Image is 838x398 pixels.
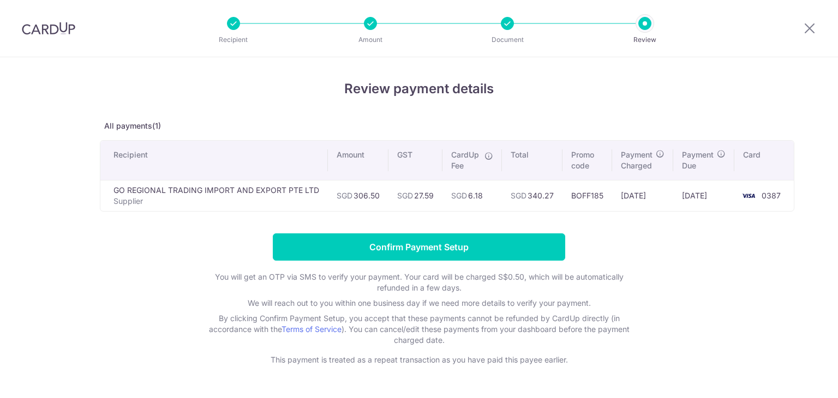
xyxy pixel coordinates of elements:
span: 0387 [762,191,781,200]
p: Supplier [113,196,319,207]
span: SGD [511,191,526,200]
td: BOFF185 [562,180,612,211]
th: Total [502,141,562,180]
p: Review [604,34,685,45]
p: By clicking Confirm Payment Setup, you accept that these payments cannot be refunded by CardUp di... [201,313,637,346]
td: GO REGIONAL TRADING IMPORT AND EXPORT PTE LTD [100,180,328,211]
a: Terms of Service [282,324,342,334]
th: Amount [328,141,388,180]
td: 340.27 [502,180,562,211]
th: Card [734,141,794,180]
th: GST [388,141,442,180]
td: [DATE] [612,180,673,211]
p: Amount [330,34,411,45]
p: This payment is treated as a repeat transaction as you have paid this payee earlier. [201,354,637,365]
img: CardUp [22,22,75,35]
p: We will reach out to you within one business day if we need more details to verify your payment. [201,298,637,309]
p: Document [467,34,548,45]
p: All payments(1) [100,120,738,131]
th: Promo code [562,141,612,180]
th: Recipient [100,141,328,180]
input: Confirm Payment Setup [273,233,565,261]
img: <span class="translation_missing" title="translation missing: en.account_steps.new_confirm_form.b... [738,189,759,202]
td: 27.59 [388,180,442,211]
span: CardUp Fee [451,149,479,171]
h4: Review payment details [100,79,738,99]
td: 306.50 [328,180,388,211]
span: SGD [451,191,467,200]
td: 6.18 [442,180,502,211]
span: Payment Charged [621,149,653,171]
td: [DATE] [673,180,734,211]
span: SGD [397,191,413,200]
p: You will get an OTP via SMS to verify your payment. Your card will be charged S$0.50, which will ... [201,272,637,293]
span: Payment Due [682,149,714,171]
span: SGD [337,191,352,200]
p: Recipient [193,34,274,45]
